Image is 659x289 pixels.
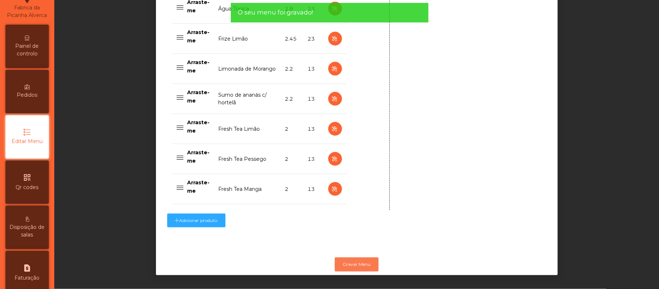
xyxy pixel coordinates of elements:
[214,24,281,54] td: Frize Limão
[187,118,210,135] p: Arraste-me
[16,184,39,191] span: Qr codes
[281,84,304,114] td: 2.2
[187,28,210,45] p: Arraste-me
[304,144,324,174] td: 13
[167,214,225,227] button: Adicionar produto
[281,54,304,84] td: 2.2
[281,24,304,54] td: 2.45
[12,138,43,145] span: Editar Menu
[281,114,304,144] td: 2
[304,84,324,114] td: 13
[214,54,281,84] td: Limonada de Morango
[214,114,281,144] td: Fresh Tea Limão
[17,91,38,99] span: Pedidos
[187,88,210,105] p: Arraste-me
[304,24,324,54] td: 23
[214,144,281,174] td: Fresh Tea Pessego
[304,174,324,204] td: 13
[281,144,304,174] td: 2
[214,84,281,114] td: Sumo de ananás c/ hortelã
[7,223,47,239] span: Disposição de salas
[304,114,324,144] td: 13
[214,174,281,204] td: Fresh Tea Manga
[304,54,324,84] td: 13
[187,179,210,195] p: Arraste-me
[7,42,47,58] span: Painel de controlo
[187,148,210,165] p: Arraste-me
[335,257,379,271] button: Gravar Menu
[187,58,210,75] p: Arraste-me
[15,274,40,282] span: Faturação
[23,173,31,182] i: qr_code
[281,174,304,204] td: 2
[23,264,31,272] i: request_page
[238,8,313,17] span: O seu menu foi gravado!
